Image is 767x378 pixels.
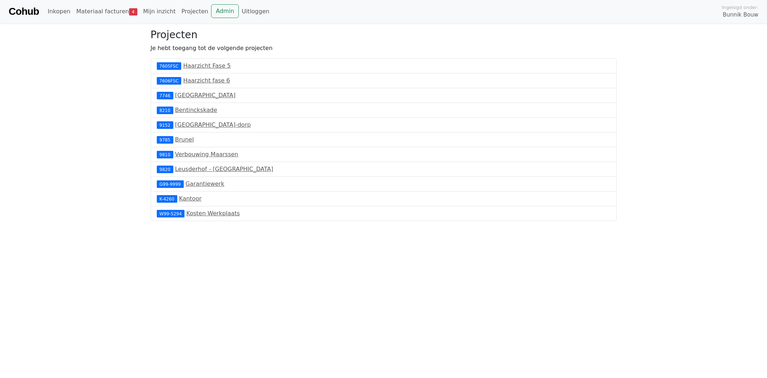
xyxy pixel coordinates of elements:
a: Admin [211,4,239,18]
a: Leusderhof - [GEOGRAPHIC_DATA] [175,166,273,172]
div: 7746 [157,92,173,99]
a: Projecten [178,4,211,19]
div: G99-9999 [157,180,184,188]
span: Ingelogd onder: [722,4,758,11]
h3: Projecten [151,29,617,41]
a: Haarzicht Fase 5 [183,62,230,69]
div: 8210 [157,107,173,114]
span: Bunnik Bouw [723,11,758,19]
div: 9785 [157,136,173,143]
a: Mijn inzicht [140,4,179,19]
a: Haarzicht fase 6 [183,77,230,84]
a: [GEOGRAPHIC_DATA]-dorp [175,121,251,128]
a: Bentinckskade [175,107,217,113]
a: Uitloggen [239,4,272,19]
p: Je hebt toegang tot de volgende projecten [151,44,617,53]
div: 9810 [157,151,173,158]
a: [GEOGRAPHIC_DATA] [175,92,236,99]
div: 7606FSC [157,77,182,84]
div: 9820 [157,166,173,173]
a: Kosten Werkplaats [186,210,240,217]
a: Verbouwing Maarssen [175,151,238,158]
a: Brunel [175,136,194,143]
a: Garantiewerk [186,180,224,187]
div: 9152 [157,121,173,129]
a: Materiaal facturen4 [73,4,140,19]
a: Kantoor [179,195,202,202]
div: W99-5294 [157,210,185,217]
span: 4 [129,8,137,15]
div: K-4260 [157,195,177,202]
a: Inkopen [45,4,73,19]
a: Cohub [9,3,39,20]
div: 7605FSC [157,62,182,69]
